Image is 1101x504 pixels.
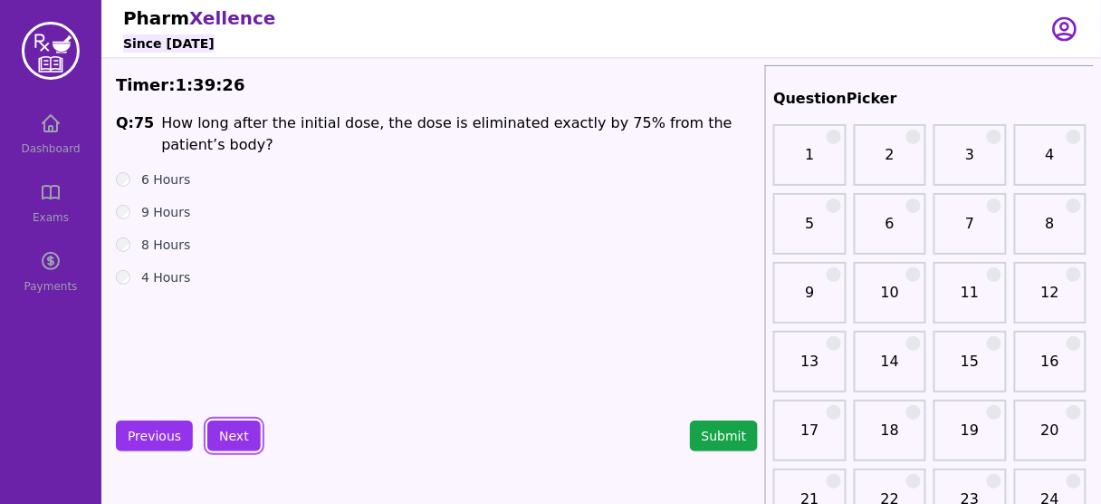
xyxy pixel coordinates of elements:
[193,75,215,94] span: 39
[779,420,840,456] a: 17
[939,144,1000,180] a: 3
[859,351,921,387] a: 14
[690,421,759,451] button: Submit
[1020,420,1081,456] a: 20
[1020,144,1081,180] a: 4
[223,75,245,94] span: 26
[141,236,190,254] label: 8 Hours
[1020,282,1081,318] a: 12
[859,144,921,180] a: 2
[116,112,154,156] h1: Q: 75
[859,213,921,249] a: 6
[161,114,732,153] span: How long after the initial dose, the dose is eliminated exactly by 75% from the patient’s body?
[773,88,1087,110] h2: QuestionPicker
[141,268,190,286] label: 4 Hours
[779,213,840,249] a: 5
[779,282,840,318] a: 9
[123,34,215,53] h6: Since [DATE]
[779,144,840,180] a: 1
[779,351,840,387] a: 13
[1020,213,1081,249] a: 8
[939,282,1000,318] a: 11
[116,73,758,98] div: Timer: : :
[141,170,190,189] label: 6 Hours
[939,351,1000,387] a: 15
[859,282,921,318] a: 10
[123,7,189,29] span: Pharm
[22,22,80,80] img: PharmXellence Logo
[116,421,193,451] button: Previous
[141,203,190,221] label: 9 Hours
[939,213,1000,249] a: 7
[176,75,187,94] span: 1
[859,420,921,456] a: 18
[1020,351,1081,387] a: 16
[939,420,1000,456] a: 19
[207,421,261,451] button: Next
[189,7,275,29] span: Xellence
